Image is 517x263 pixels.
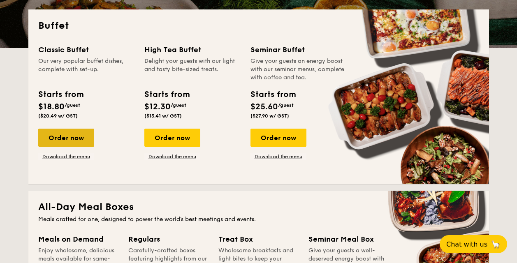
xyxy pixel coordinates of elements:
[218,233,299,245] div: Treat Box
[144,113,182,119] span: ($13.41 w/ GST)
[38,44,134,55] div: Classic Buffet
[38,201,479,214] h2: All-Day Meal Boxes
[144,129,200,147] div: Order now
[144,102,171,112] span: $12.30
[144,57,241,82] div: Delight your guests with our light and tasty bite-sized treats.
[38,233,118,245] div: Meals on Demand
[38,19,479,32] h2: Buffet
[250,129,306,147] div: Order now
[144,88,189,101] div: Starts from
[250,113,289,119] span: ($27.90 w/ GST)
[250,153,306,160] a: Download the menu
[250,102,278,112] span: $25.60
[446,240,487,248] span: Chat with us
[144,153,200,160] a: Download the menu
[250,88,295,101] div: Starts from
[250,44,347,55] div: Seminar Buffet
[38,102,65,112] span: $18.80
[38,113,78,119] span: ($20.49 w/ GST)
[144,44,241,55] div: High Tea Buffet
[38,88,83,101] div: Starts from
[308,233,389,245] div: Seminar Meal Box
[38,153,94,160] a: Download the menu
[440,235,507,253] button: Chat with us🦙
[278,102,294,108] span: /guest
[250,57,347,82] div: Give your guests an energy boost with our seminar menus, complete with coffee and tea.
[128,233,209,245] div: Regulars
[65,102,80,108] span: /guest
[171,102,186,108] span: /guest
[491,240,501,249] span: 🦙
[38,129,94,147] div: Order now
[38,215,479,224] div: Meals crafted for one, designed to power the world's best meetings and events.
[38,57,134,82] div: Our very popular buffet dishes, complete with set-up.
